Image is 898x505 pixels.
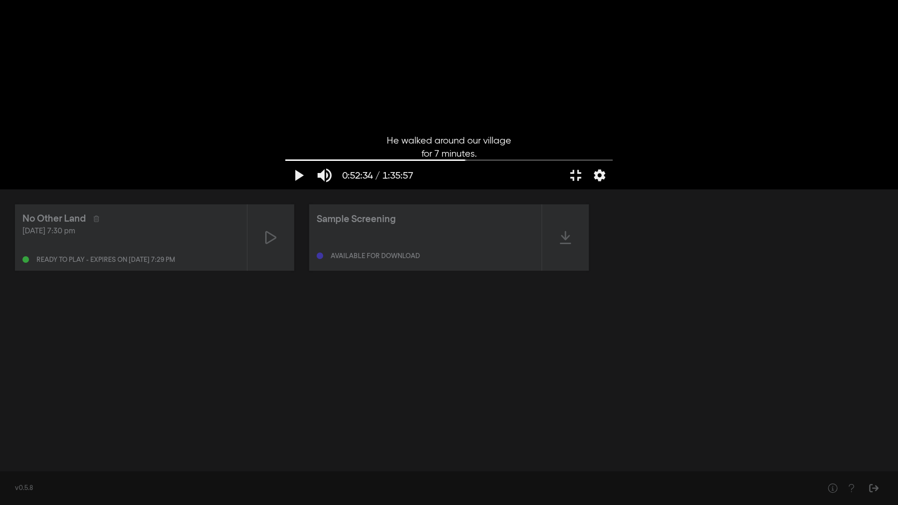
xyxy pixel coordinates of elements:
div: Ready to play - expires on [DATE] 7:29 pm [36,257,175,263]
button: More settings [589,161,610,189]
button: Sign Out [864,479,883,498]
div: Sample Screening [317,212,396,226]
div: v0.5.8 [15,483,804,493]
button: Play [285,161,311,189]
button: Mute [311,161,338,189]
div: [DATE] 7:30 pm [22,226,239,237]
div: No Other Land [22,212,86,226]
button: Exit full screen [563,161,589,189]
div: Available for download [331,253,420,260]
button: Help [842,479,861,498]
button: Help [823,479,842,498]
button: 0:52:34 / 1:35:57 [338,161,418,189]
